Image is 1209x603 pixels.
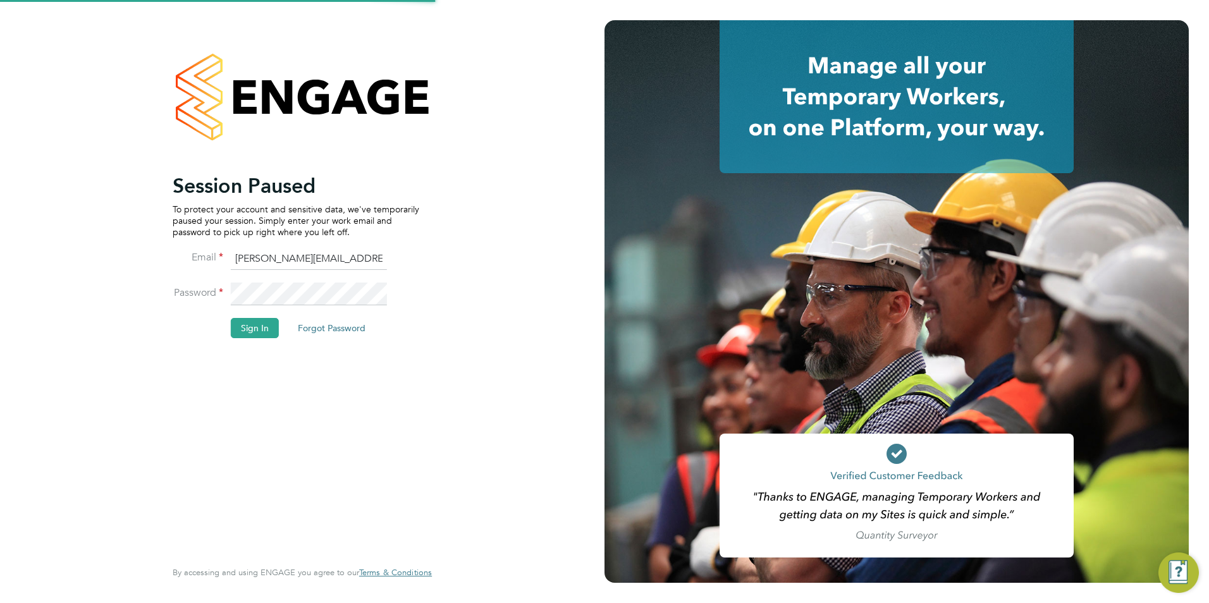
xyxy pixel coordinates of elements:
button: Forgot Password [288,318,376,338]
p: To protect your account and sensitive data, we've temporarily paused your session. Simply enter y... [173,204,419,238]
span: By accessing and using ENGAGE you agree to our [173,567,432,578]
a: Terms & Conditions [359,568,432,578]
label: Password [173,286,223,300]
span: Terms & Conditions [359,567,432,578]
button: Engage Resource Center [1158,552,1199,593]
h2: Session Paused [173,173,419,198]
button: Sign In [231,318,279,338]
label: Email [173,251,223,264]
input: Enter your work email... [231,248,387,271]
